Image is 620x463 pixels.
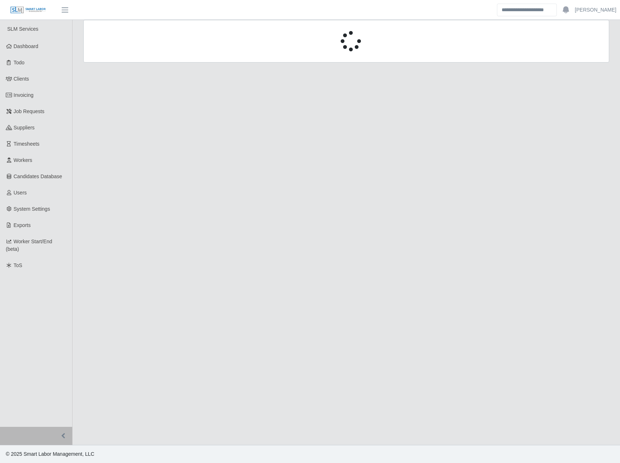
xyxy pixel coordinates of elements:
span: Workers [14,157,32,163]
span: Candidates Database [14,173,62,179]
span: Invoicing [14,92,34,98]
span: Users [14,190,27,196]
a: [PERSON_NAME] [575,6,616,14]
span: Dashboard [14,43,39,49]
span: ToS [14,262,22,268]
img: SLM Logo [10,6,46,14]
span: Timesheets [14,141,40,147]
input: Search [497,4,557,16]
span: Todo [14,60,25,65]
span: © 2025 Smart Labor Management, LLC [6,451,94,457]
span: Clients [14,76,29,82]
span: Exports [14,222,31,228]
span: System Settings [14,206,50,212]
span: Suppliers [14,125,35,130]
span: Job Requests [14,108,45,114]
span: Worker Start/End (beta) [6,239,52,252]
span: SLM Services [7,26,38,32]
